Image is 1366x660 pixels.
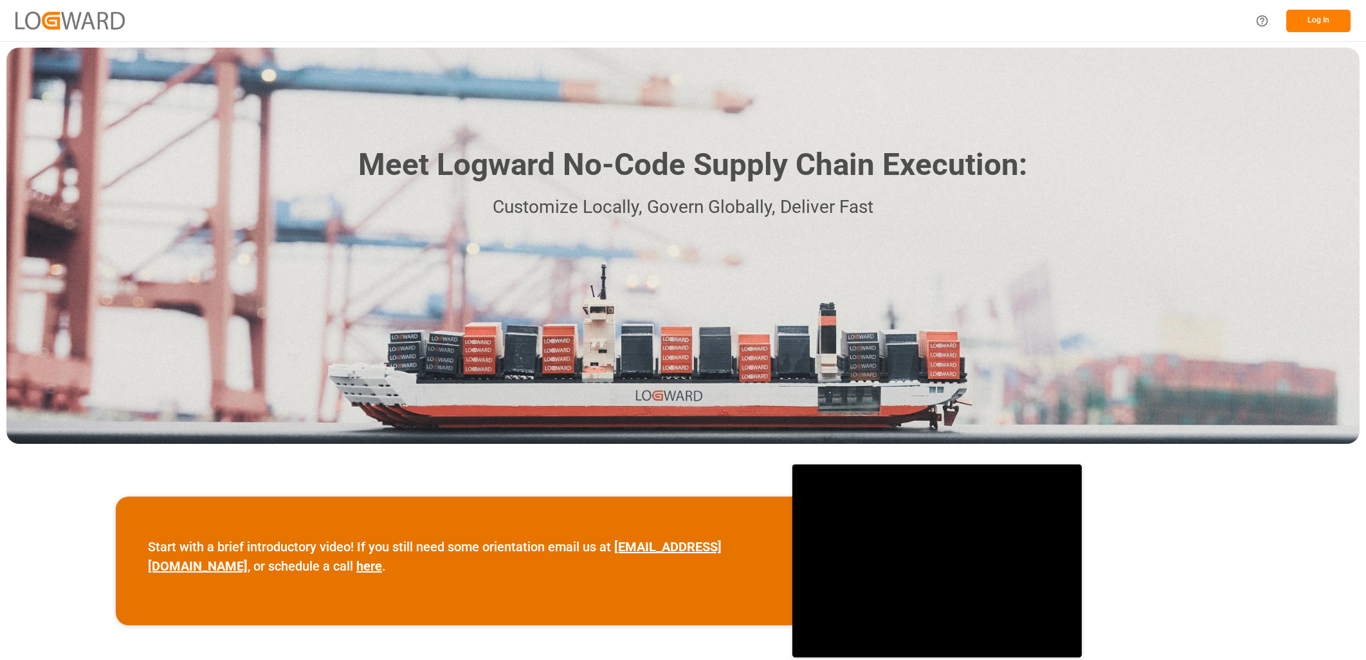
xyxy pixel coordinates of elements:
button: Log In [1286,10,1351,32]
a: [EMAIL_ADDRESS][DOMAIN_NAME] [148,539,722,574]
p: Customize Locally, Govern Globally, Deliver Fast [339,193,1027,222]
h1: Meet Logward No-Code Supply Chain Execution: [358,142,1027,188]
p: Start with a brief introductory video! If you still need some orientation email us at , or schedu... [148,537,760,576]
img: Logward_new_orange.png [15,12,125,29]
a: here [356,558,382,574]
button: Help Center [1248,6,1277,35]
